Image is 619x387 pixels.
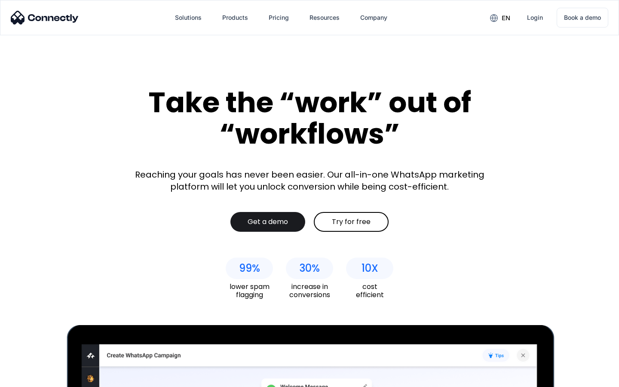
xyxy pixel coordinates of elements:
[269,12,289,24] div: Pricing
[362,262,378,274] div: 10X
[314,212,389,232] a: Try for free
[17,372,52,384] ul: Language list
[299,262,320,274] div: 30%
[129,169,490,193] div: Reaching your goals has never been easier. Our all-in-one WhatsApp marketing platform will let yo...
[360,12,387,24] div: Company
[502,12,510,24] div: en
[9,372,52,384] aside: Language selected: English
[239,262,260,274] div: 99%
[557,8,608,28] a: Book a demo
[262,7,296,28] a: Pricing
[346,283,393,299] div: cost efficient
[332,218,371,226] div: Try for free
[230,212,305,232] a: Get a demo
[248,218,288,226] div: Get a demo
[11,11,79,25] img: Connectly Logo
[226,283,273,299] div: lower spam flagging
[527,12,543,24] div: Login
[286,283,333,299] div: increase in conversions
[309,12,340,24] div: Resources
[116,87,503,149] div: Take the “work” out of “workflows”
[175,12,202,24] div: Solutions
[520,7,550,28] a: Login
[222,12,248,24] div: Products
